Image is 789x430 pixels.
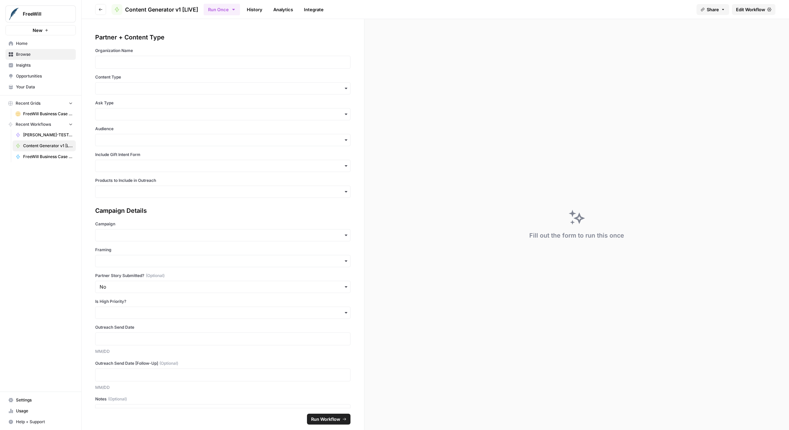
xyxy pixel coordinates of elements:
[307,414,350,425] button: Run Workflow
[311,416,340,423] span: Run Workflow
[13,108,76,119] a: FreeWill Business Case Generator v2 Grid
[5,71,76,82] a: Opportunities
[23,132,73,138] span: [PERSON_NAME]-TEST-Content Generator v2 [DRAFT]
[95,33,350,42] div: Partner + Content Type
[529,231,624,240] div: Fill out the form to run this once
[5,82,76,92] a: Your Data
[243,4,267,15] a: History
[16,51,73,57] span: Browse
[95,298,350,305] label: Is High Priority?
[16,84,73,90] span: Your Data
[5,60,76,71] a: Insights
[95,360,350,366] label: Outreach Send Date [Follow-Up]
[5,406,76,416] a: Usage
[23,154,73,160] span: FreeWill Business Case Generator [[PERSON_NAME]'s Edit - Do Not Use]
[95,221,350,227] label: Campaign
[697,4,729,15] button: Share
[269,4,297,15] a: Analytics
[13,140,76,151] a: Content Generator v1 [LIVE]
[5,5,76,22] button: Workspace: FreeWill
[5,119,76,130] button: Recent Workflows
[204,4,240,15] button: Run Once
[95,152,350,158] label: Include Gift Intent Form
[95,384,350,391] p: MM/DD
[23,143,73,149] span: Content Generator v1 [LIVE]
[100,283,346,290] input: No
[5,38,76,49] a: Home
[707,6,719,13] span: Share
[16,62,73,68] span: Insights
[95,100,350,106] label: Ask Type
[16,408,73,414] span: Usage
[95,177,350,184] label: Products to Include in Outreach
[13,151,76,162] a: FreeWill Business Case Generator [[PERSON_NAME]'s Edit - Do Not Use]
[13,130,76,140] a: [PERSON_NAME]-TEST-Content Generator v2 [DRAFT]
[125,5,198,14] span: Content Generator v1 [LIVE]
[146,273,165,279] span: (Optional)
[112,4,198,15] a: Content Generator v1 [LIVE]
[16,100,40,106] span: Recent Grids
[159,360,178,366] span: (Optional)
[16,73,73,79] span: Opportunities
[23,111,73,117] span: FreeWill Business Case Generator v2 Grid
[16,40,73,47] span: Home
[16,419,73,425] span: Help + Support
[95,396,350,402] label: Notes
[33,27,42,34] span: New
[300,4,328,15] a: Integrate
[95,74,350,80] label: Content Type
[108,396,127,402] span: (Optional)
[16,397,73,403] span: Settings
[95,348,350,355] p: MM/DD
[732,4,775,15] a: Edit Workflow
[5,395,76,406] a: Settings
[16,121,51,127] span: Recent Workflows
[95,247,350,253] label: Framing
[5,49,76,60] a: Browse
[23,11,64,17] span: FreeWill
[5,98,76,108] button: Recent Grids
[736,6,765,13] span: Edit Workflow
[95,273,350,279] label: Partner Story Submitted?
[95,206,350,216] div: Campaign Details
[95,324,350,330] label: Outreach Send Date
[8,8,20,20] img: FreeWill Logo
[95,48,350,54] label: Organization Name
[95,126,350,132] label: Audience
[5,416,76,427] button: Help + Support
[5,25,76,35] button: New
